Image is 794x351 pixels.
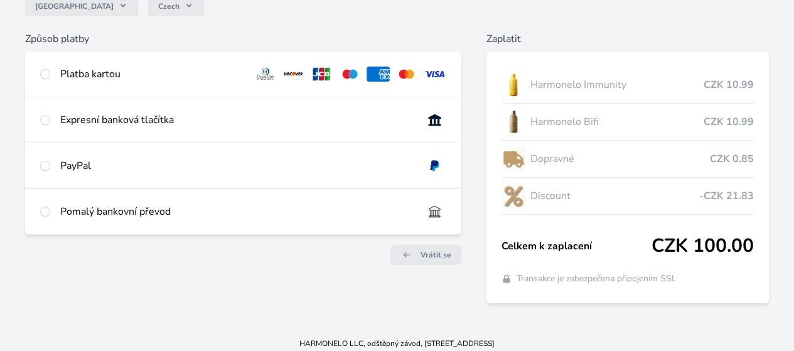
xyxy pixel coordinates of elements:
[25,31,461,46] h6: Způsob platby
[502,106,525,138] img: CLEAN_BIFI_se_stinem_x-lo.jpg
[486,31,769,46] h6: Zaplatit
[367,67,390,82] img: amex.svg
[699,188,754,203] span: -CZK 21.83
[502,143,525,175] img: delivery-lo.png
[310,67,333,82] img: jcb.svg
[704,114,754,129] span: CZK 10.99
[704,77,754,92] span: CZK 10.99
[423,67,446,82] img: visa.svg
[254,67,277,82] img: diners.svg
[502,180,525,212] img: discount-lo.png
[421,250,451,260] span: Vrátit se
[502,69,525,100] img: IMMUNITY_se_stinem_x-lo.jpg
[530,114,704,129] span: Harmonelo Bifi
[530,188,699,203] span: Discount
[60,204,413,219] div: Pomalý bankovní převod
[502,239,652,254] span: Celkem k zaplacení
[395,67,418,82] img: mc.svg
[423,204,446,219] img: bankTransfer_IBAN.svg
[423,158,446,173] img: paypal.svg
[35,1,114,11] span: [GEOGRAPHIC_DATA]
[517,273,677,285] span: Transakce je zabezpečena připojením SSL
[710,151,754,166] span: CZK 0.85
[338,67,362,82] img: maestro.svg
[423,112,446,127] img: onlineBanking_CZ.svg
[60,67,244,82] div: Platba kartou
[530,151,710,166] span: Dopravné
[652,235,754,257] span: CZK 100.00
[158,1,180,11] span: Czech
[390,245,461,265] a: Vrátit se
[282,67,305,82] img: discover.svg
[60,112,413,127] div: Expresní banková tlačítka
[530,77,704,92] span: Harmonelo Immunity
[60,158,413,173] div: PayPal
